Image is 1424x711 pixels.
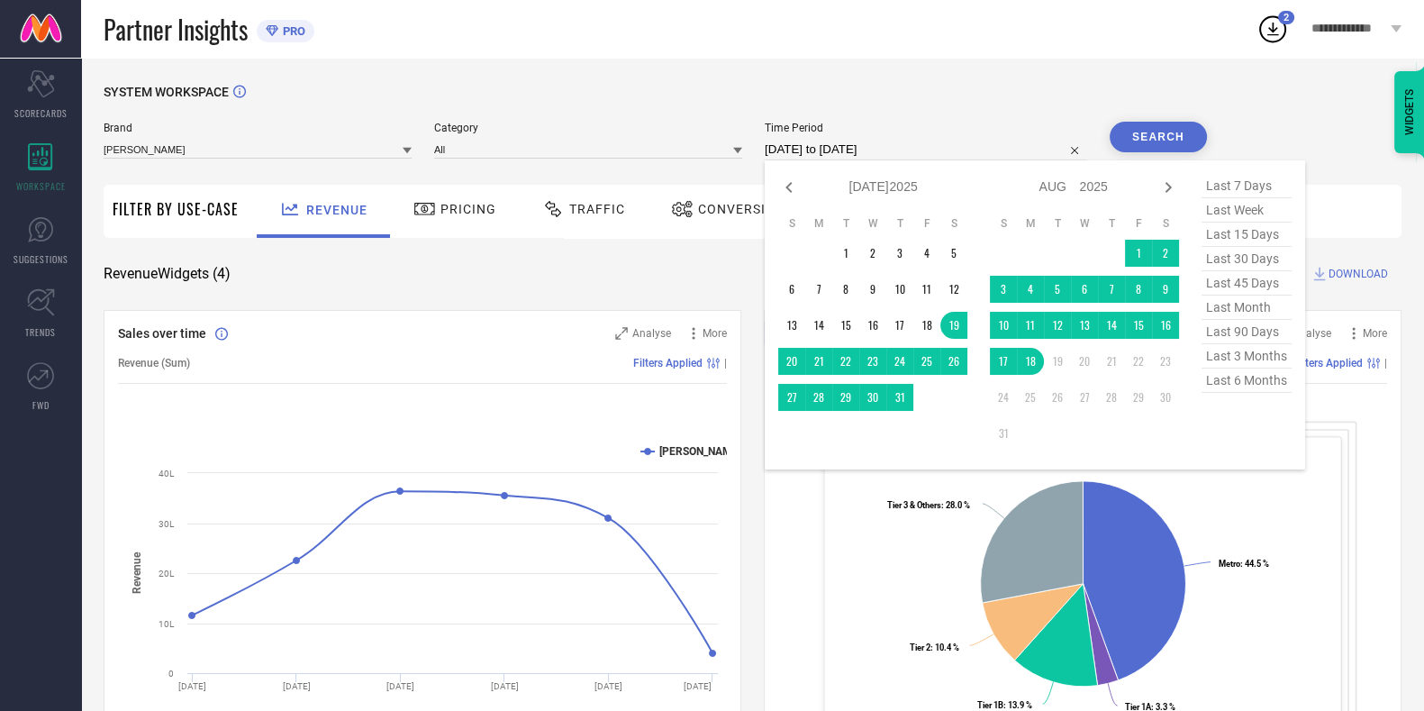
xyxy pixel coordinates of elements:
span: Revenue [306,203,367,217]
span: Analyse [632,327,671,340]
td: Tue Jul 01 2025 [832,240,859,267]
td: Tue Jul 22 2025 [832,348,859,375]
th: Thursday [886,216,913,231]
svg: Zoom [615,327,628,340]
input: Select time period [765,139,1087,160]
div: Next month [1157,177,1179,198]
span: SYSTEM WORKSPACE [104,85,229,99]
span: last 30 days [1202,247,1292,271]
text: 10L [159,619,175,629]
td: Thu Aug 14 2025 [1098,312,1125,339]
td: Thu Jul 10 2025 [886,276,913,303]
td: Thu Aug 07 2025 [1098,276,1125,303]
span: TRENDS [25,325,56,339]
th: Tuesday [1044,216,1071,231]
td: Fri Jul 25 2025 [913,348,940,375]
span: Analyse [1292,327,1331,340]
span: last 15 days [1202,223,1292,247]
span: last 7 days [1202,174,1292,198]
span: SCORECARDS [14,106,68,120]
td: Wed Jul 02 2025 [859,240,886,267]
span: More [1363,327,1387,340]
span: Time Period [765,122,1087,134]
text: 20L [159,569,175,579]
span: Brand [104,122,412,134]
span: Filter By Use-Case [113,198,239,220]
tspan: Tier 1B [977,700,1003,710]
th: Thursday [1098,216,1125,231]
td: Thu Jul 24 2025 [886,348,913,375]
th: Sunday [778,216,805,231]
div: Previous month [778,177,800,198]
td: Sun Jul 20 2025 [778,348,805,375]
td: Fri Aug 29 2025 [1125,384,1152,411]
th: Monday [805,216,832,231]
td: Sat Jul 12 2025 [940,276,967,303]
td: Wed Jul 30 2025 [859,384,886,411]
td: Sun Aug 31 2025 [990,420,1017,447]
span: DOWNLOAD [1329,265,1388,283]
td: Fri Jul 18 2025 [913,312,940,339]
td: Fri Jul 11 2025 [913,276,940,303]
th: Saturday [940,216,967,231]
td: Tue Jul 08 2025 [832,276,859,303]
td: Wed Jul 23 2025 [859,348,886,375]
text: [DATE] [283,681,311,691]
td: Mon Aug 04 2025 [1017,276,1044,303]
td: Mon Jul 14 2025 [805,312,832,339]
span: last week [1202,198,1292,223]
tspan: Tier 2 [910,643,930,652]
td: Sat Aug 23 2025 [1152,348,1179,375]
td: Thu Jul 03 2025 [886,240,913,267]
span: last 3 months [1202,344,1292,369]
td: Mon Aug 11 2025 [1017,312,1044,339]
tspan: Revenue [131,551,143,594]
text: [DATE] [178,681,206,691]
td: Sat Jul 05 2025 [940,240,967,267]
text: [DATE] [594,681,622,691]
button: Search [1110,122,1207,152]
td: Wed Jul 16 2025 [859,312,886,339]
td: Mon Aug 25 2025 [1017,384,1044,411]
td: Fri Aug 01 2025 [1125,240,1152,267]
span: Filters Applied [633,357,703,369]
td: Sun Aug 17 2025 [990,348,1017,375]
span: last 45 days [1202,271,1292,296]
span: PRO [278,24,305,38]
span: More [703,327,727,340]
span: 2 [1283,12,1289,23]
td: Sun Jul 27 2025 [778,384,805,411]
tspan: Tier 3 & Others [887,500,941,510]
span: Filters Applied [1293,357,1363,369]
td: Tue Aug 19 2025 [1044,348,1071,375]
td: Sat Aug 30 2025 [1152,384,1179,411]
span: | [724,357,727,369]
td: Mon Jul 07 2025 [805,276,832,303]
td: Fri Aug 08 2025 [1125,276,1152,303]
span: Conversion [698,202,785,216]
th: Friday [1125,216,1152,231]
span: Traffic [569,202,625,216]
td: Sat Jul 19 2025 [940,312,967,339]
td: Sat Aug 02 2025 [1152,240,1179,267]
td: Wed Jul 09 2025 [859,276,886,303]
text: [DATE] [386,681,414,691]
text: 0 [168,669,174,679]
text: [PERSON_NAME] [659,445,741,458]
span: last 6 months [1202,369,1292,393]
td: Tue Aug 26 2025 [1044,384,1071,411]
text: : 10.4 % [910,643,959,652]
td: Mon Jul 21 2025 [805,348,832,375]
td: Fri Aug 15 2025 [1125,312,1152,339]
span: Pricing [440,202,496,216]
span: Revenue Widgets ( 4 ) [104,265,231,283]
td: Thu Jul 17 2025 [886,312,913,339]
th: Sunday [990,216,1017,231]
text: [DATE] [684,681,712,691]
td: Wed Aug 20 2025 [1071,348,1098,375]
td: Sun Aug 03 2025 [990,276,1017,303]
th: Monday [1017,216,1044,231]
td: Fri Jul 04 2025 [913,240,940,267]
div: Open download list [1256,13,1289,45]
td: Tue Jul 15 2025 [832,312,859,339]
